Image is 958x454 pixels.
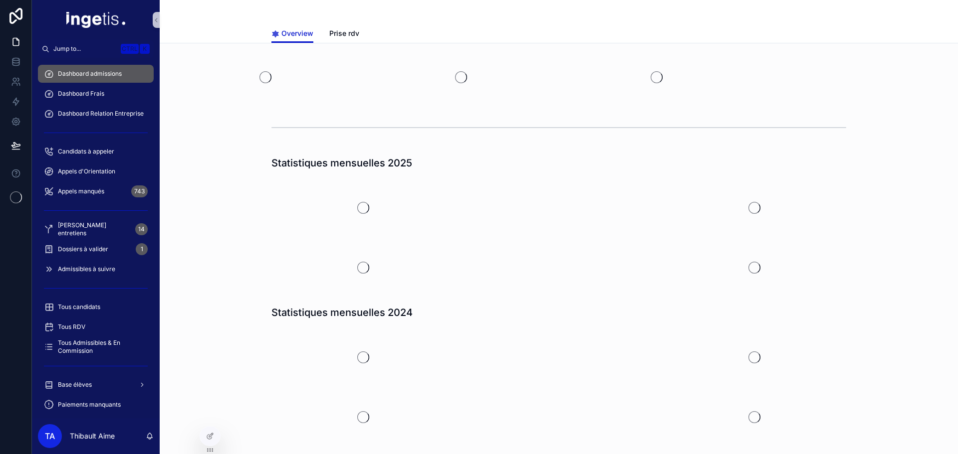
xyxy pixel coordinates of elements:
span: Overview [281,28,313,38]
img: App logo [66,12,125,28]
a: Dashboard Frais [38,85,154,103]
div: 1 [136,243,148,255]
a: Appels manqués743 [38,182,154,200]
a: Candidats à appeler [38,143,154,160]
span: Paiements manquants [58,401,121,409]
a: Dashboard Relation Entreprise [38,105,154,123]
span: Tous candidats [58,303,100,311]
h1: Statistiques mensuelles 2024 [271,305,413,319]
span: TA [45,430,55,442]
a: Admissibles à suivre [38,260,154,278]
span: Tous Admissibles & En Commission [58,339,144,355]
a: Appels d'Orientation [38,162,154,180]
span: Dashboard Relation Entreprise [58,110,144,118]
span: Jump to... [53,45,117,53]
a: Paiements manquants [38,396,154,414]
a: Overview [271,24,313,43]
a: Prise rdv [329,24,359,44]
span: [PERSON_NAME] entretiens [58,221,131,237]
a: [PERSON_NAME] entretiens14 [38,220,154,238]
span: Dossiers à valider [58,245,108,253]
span: Appels d'Orientation [58,167,115,175]
a: Dashboard admissions [38,65,154,83]
a: Base élèves [38,376,154,394]
span: Candidats à appeler [58,148,114,155]
p: Thibault Aime [70,431,115,441]
span: K [141,45,149,53]
div: 14 [135,223,148,235]
a: Dossiers à valider1 [38,240,154,258]
span: Prise rdv [329,28,359,38]
div: 743 [131,185,148,197]
button: Jump to...CtrlK [38,40,154,58]
a: Tous RDV [38,318,154,336]
div: scrollable content [32,58,160,418]
h1: Statistiques mensuelles 2025 [271,156,412,170]
span: Tous RDV [58,323,85,331]
span: Appels manqués [58,187,104,195]
a: Tous candidats [38,298,154,316]
span: Dashboard Frais [58,90,104,98]
span: Ctrl [121,44,139,54]
span: Base élèves [58,381,92,389]
span: Admissibles à suivre [58,265,115,273]
span: Dashboard admissions [58,70,122,78]
a: Tous Admissibles & En Commission [38,338,154,356]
